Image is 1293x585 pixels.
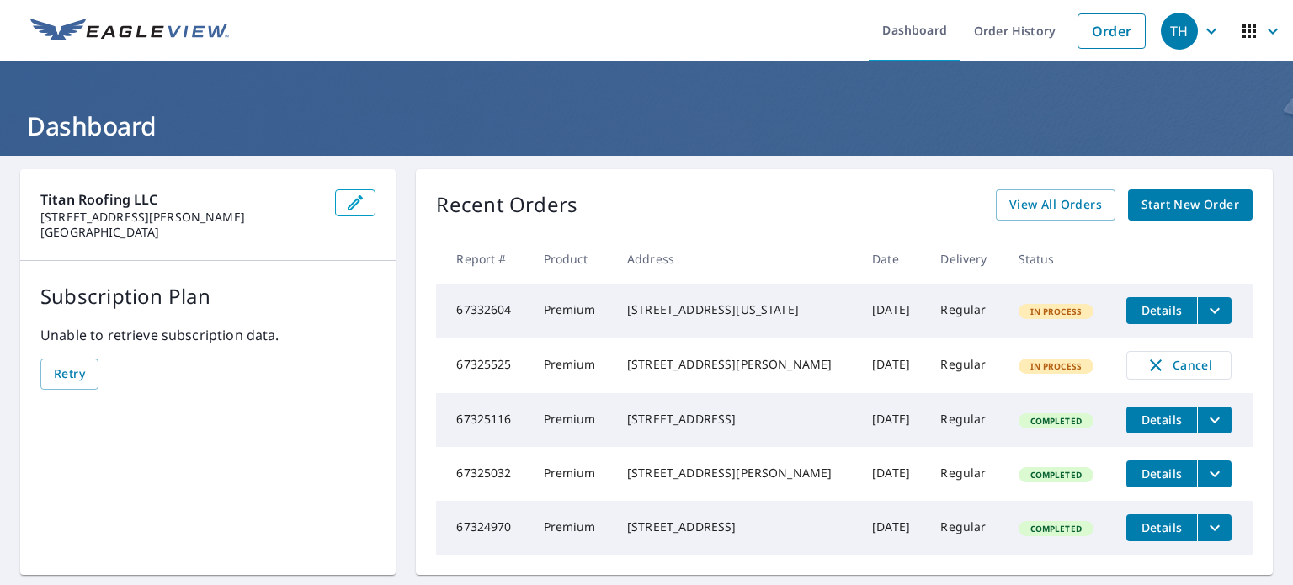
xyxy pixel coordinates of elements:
[1126,407,1197,433] button: detailsBtn-67325116
[1197,297,1232,324] button: filesDropdownBtn-67332604
[1128,189,1253,221] a: Start New Order
[530,501,614,555] td: Premium
[859,284,927,338] td: [DATE]
[627,411,845,428] div: [STREET_ADDRESS]
[40,189,322,210] p: Titan Roofing LLC
[1020,360,1093,372] span: In Process
[1197,460,1232,487] button: filesDropdownBtn-67325032
[927,501,1004,555] td: Regular
[627,465,845,481] div: [STREET_ADDRESS][PERSON_NAME]
[530,234,614,284] th: Product
[436,501,529,555] td: 67324970
[1136,519,1187,535] span: Details
[1020,523,1092,534] span: Completed
[436,393,529,447] td: 67325116
[40,325,375,345] p: Unable to retrieve subscription data.
[627,356,845,373] div: [STREET_ADDRESS][PERSON_NAME]
[1197,407,1232,433] button: filesDropdownBtn-67325116
[859,234,927,284] th: Date
[436,234,529,284] th: Report #
[859,338,927,393] td: [DATE]
[530,284,614,338] td: Premium
[859,447,927,501] td: [DATE]
[30,19,229,44] img: EV Logo
[627,519,845,535] div: [STREET_ADDRESS]
[436,284,529,338] td: 67332604
[927,284,1004,338] td: Regular
[927,393,1004,447] td: Regular
[40,225,322,240] p: [GEOGRAPHIC_DATA]
[927,234,1004,284] th: Delivery
[436,189,577,221] p: Recent Orders
[530,338,614,393] td: Premium
[1136,412,1187,428] span: Details
[614,234,859,284] th: Address
[1144,355,1214,375] span: Cancel
[54,364,85,385] span: Retry
[1126,460,1197,487] button: detailsBtn-67325032
[40,359,98,390] button: Retry
[40,281,375,311] p: Subscription Plan
[1126,297,1197,324] button: detailsBtn-67332604
[1141,194,1239,215] span: Start New Order
[530,393,614,447] td: Premium
[1005,234,1113,284] th: Status
[1077,13,1146,49] a: Order
[1161,13,1198,50] div: TH
[1136,465,1187,481] span: Details
[40,210,322,225] p: [STREET_ADDRESS][PERSON_NAME]
[1136,302,1187,318] span: Details
[1126,514,1197,541] button: detailsBtn-67324970
[927,338,1004,393] td: Regular
[436,447,529,501] td: 67325032
[20,109,1273,143] h1: Dashboard
[859,393,927,447] td: [DATE]
[1126,351,1232,380] button: Cancel
[1020,415,1092,427] span: Completed
[436,338,529,393] td: 67325525
[1020,306,1093,317] span: In Process
[1009,194,1102,215] span: View All Orders
[627,301,845,318] div: [STREET_ADDRESS][US_STATE]
[1197,514,1232,541] button: filesDropdownBtn-67324970
[859,501,927,555] td: [DATE]
[530,447,614,501] td: Premium
[996,189,1115,221] a: View All Orders
[1020,469,1092,481] span: Completed
[927,447,1004,501] td: Regular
